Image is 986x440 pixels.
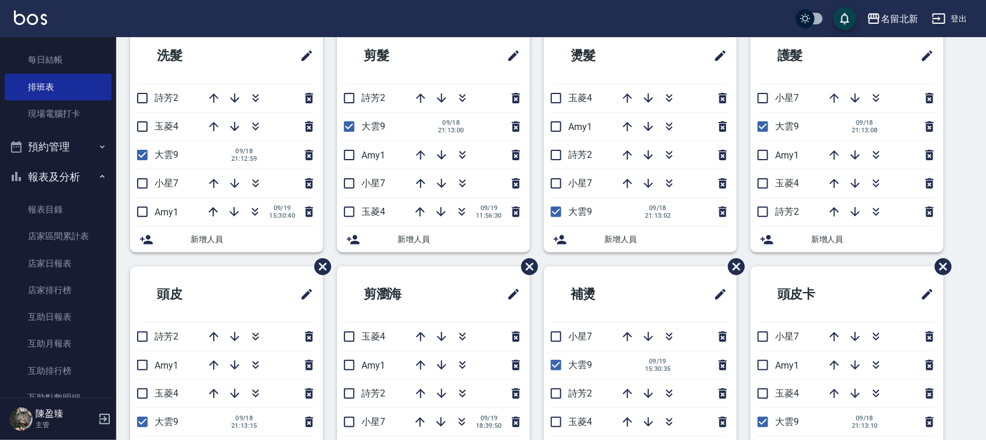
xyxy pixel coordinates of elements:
[645,358,671,365] span: 09/19
[14,10,47,25] img: Logo
[760,273,873,315] h2: 頭皮卡
[852,127,878,134] span: 21:13:08
[568,206,592,217] span: 大雲9
[833,7,856,30] button: save
[544,226,737,253] div: 新增人員
[553,35,660,77] h2: 燙髮
[361,416,385,427] span: 小星7
[5,277,112,304] a: 店家排行榜
[707,280,727,308] span: 修改班表的標題
[852,414,878,422] span: 09/18
[5,304,112,330] a: 互助日報表
[269,212,295,219] span: 15:30:40
[852,119,878,127] span: 09/18
[645,365,671,373] span: 15:30:35
[155,121,178,132] span: 玉菱4
[5,223,112,250] a: 店家區間累計表
[707,42,727,70] span: 修改班表的標題
[337,226,530,253] div: 新增人員
[5,46,112,73] a: 每日結帳
[5,74,112,100] a: 排班表
[5,132,112,162] button: 預約管理
[155,92,178,103] span: 詩芳2
[568,416,592,427] span: 玉菱4
[231,147,257,155] span: 09/18
[500,42,521,70] span: 修改班表的標題
[881,12,918,26] div: 名留北新
[269,204,295,212] span: 09/19
[568,92,592,103] span: 玉菱4
[5,358,112,384] a: 互助排行榜
[568,359,592,370] span: 大雲9
[155,416,178,427] span: 大雲9
[927,8,972,30] button: 登出
[293,42,314,70] span: 修改班表的標題
[500,280,521,308] span: 修改班表的標題
[139,273,246,315] h2: 頭皮
[852,422,878,430] span: 21:13:10
[913,42,934,70] span: 修改班表的標題
[5,100,112,127] a: 現場電腦打卡
[361,121,385,132] span: 大雲9
[811,233,934,246] span: 新增人員
[130,226,323,253] div: 新增人員
[751,226,944,253] div: 新增人員
[604,233,727,246] span: 新增人員
[361,150,385,161] span: Amy1
[568,178,592,189] span: 小星7
[775,178,799,189] span: 玉菱4
[568,388,592,399] span: 詩芳2
[191,233,314,246] span: 新增人員
[155,331,178,342] span: 詩芳2
[512,250,540,284] span: 刪除班表
[476,414,502,422] span: 09/19
[926,250,953,284] span: 刪除班表
[346,35,453,77] h2: 剪髮
[553,273,660,315] h2: 補燙
[5,162,112,192] button: 報表及分析
[397,233,521,246] span: 新增人員
[438,119,464,127] span: 09/18
[5,330,112,357] a: 互助月報表
[775,388,799,399] span: 玉菱4
[775,331,799,342] span: 小星7
[913,280,934,308] span: 修改班表的標題
[760,35,867,77] h2: 護髮
[155,178,178,189] span: 小星7
[231,414,257,422] span: 09/18
[231,155,257,163] span: 21:12:59
[5,384,112,411] a: 互助點數明細
[35,420,95,430] p: 主管
[5,250,112,277] a: 店家日報表
[775,121,799,132] span: 大雲9
[775,92,799,103] span: 小星7
[476,204,502,212] span: 09/19
[9,407,33,431] img: Person
[346,273,460,315] h2: 剪瀏海
[155,388,178,399] span: 玉菱4
[361,388,385,399] span: 詩芳2
[775,416,799,427] span: 大雲9
[139,35,246,77] h2: 洗髮
[306,250,333,284] span: 刪除班表
[719,250,747,284] span: 刪除班表
[645,212,671,219] span: 21:13:02
[35,408,95,420] h5: 陳盈臻
[476,212,502,219] span: 11:56:30
[5,196,112,223] a: 報表目錄
[293,280,314,308] span: 修改班表的標題
[568,121,592,132] span: Amy1
[155,149,178,160] span: 大雲9
[775,360,799,371] span: Amy1
[155,207,178,218] span: Amy1
[361,360,385,371] span: Amy1
[568,149,592,160] span: 詩芳2
[775,150,799,161] span: Amy1
[476,422,502,430] span: 18:39:50
[568,331,592,342] span: 小星7
[775,206,799,217] span: 詩芳2
[438,127,464,134] span: 21:13:00
[361,178,385,189] span: 小星7
[231,422,257,430] span: 21:13:15
[361,92,385,103] span: 詩芳2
